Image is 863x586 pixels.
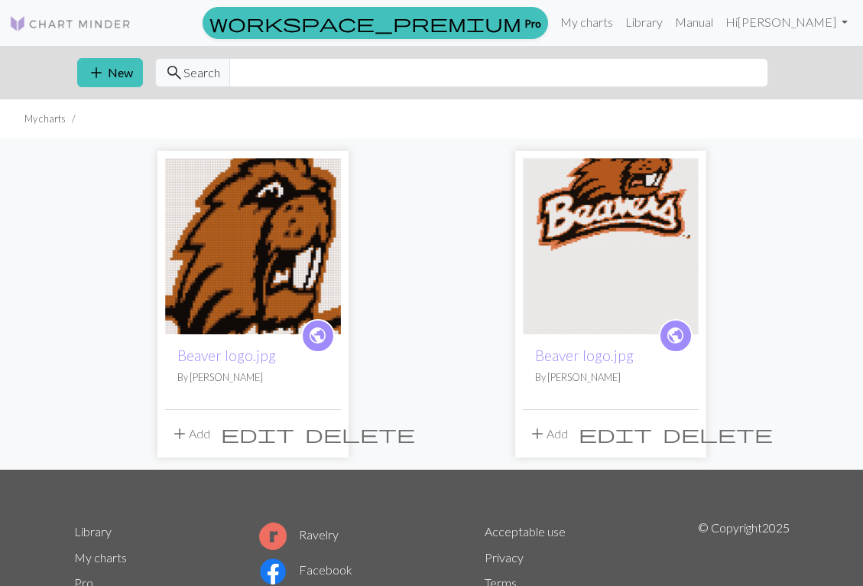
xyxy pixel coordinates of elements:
[535,370,686,385] p: By [PERSON_NAME]
[203,7,548,39] a: Pro
[523,419,573,448] button: Add
[170,423,189,444] span: add
[485,524,566,539] a: Acceptable use
[165,62,183,83] span: search
[659,319,693,353] a: public
[24,112,66,126] li: My charts
[165,419,216,448] button: Add
[177,370,329,385] p: By [PERSON_NAME]
[305,423,415,444] span: delete
[77,58,143,87] button: New
[301,319,335,353] a: public
[573,419,657,448] button: Edit
[87,62,105,83] span: add
[221,423,294,444] span: edit
[669,7,719,37] a: Manual
[259,558,287,585] img: Facebook logo
[259,523,287,550] img: Ravelry logo
[74,550,127,565] a: My charts
[177,347,276,364] a: Beaver logo.jpg
[579,423,652,444] span: edit
[259,562,352,577] a: Facebook
[308,321,327,351] i: public
[308,324,327,347] span: public
[554,7,619,37] a: My charts
[74,524,112,539] a: Library
[528,423,547,444] span: add
[259,527,339,542] a: Ravelry
[666,321,685,351] i: public
[663,423,773,444] span: delete
[485,550,524,565] a: Privacy
[9,15,131,33] img: Logo
[535,347,634,364] a: Beaver logo.jpg
[216,419,300,448] button: Edit
[300,419,420,448] button: Delete
[657,419,778,448] button: Delete
[666,324,685,347] span: public
[221,425,294,443] i: Edit
[165,158,341,334] img: Beaver logo.jpg
[579,425,652,443] i: Edit
[619,7,669,37] a: Library
[209,12,521,34] span: workspace_premium
[523,237,699,252] a: Beaver logo.jpg
[523,158,699,334] img: Beaver logo.jpg
[719,7,854,37] a: Hi[PERSON_NAME]
[165,237,341,252] a: Beaver logo.jpg
[183,63,220,82] span: Search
